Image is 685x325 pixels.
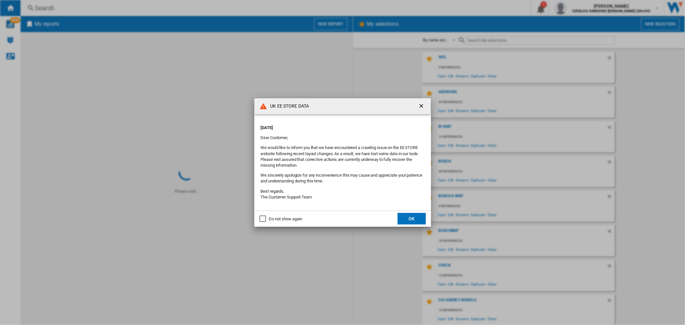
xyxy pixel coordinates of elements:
[261,135,425,141] p: Dear Customer,
[261,189,425,200] p: Best regards, The Customer Support Team
[261,145,425,168] p: We would like to inform you that we have encountered a crawling issue on the EE STORE website fol...
[259,216,302,222] md-checkbox: Do not show again
[418,103,426,110] ng-md-icon: getI18NText('BUTTONS.CLOSE_DIALOG')
[416,100,428,113] button: getI18NText('BUTTONS.CLOSE_DIALOG')
[261,172,425,184] p: We sincerely apologize for any inconvenience this may cause and appreciate your patience and unde...
[269,216,302,222] div: Do not show again
[261,125,273,130] strong: [DATE]
[267,103,309,110] h4: UK EE STORE DATA
[398,213,426,224] button: OK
